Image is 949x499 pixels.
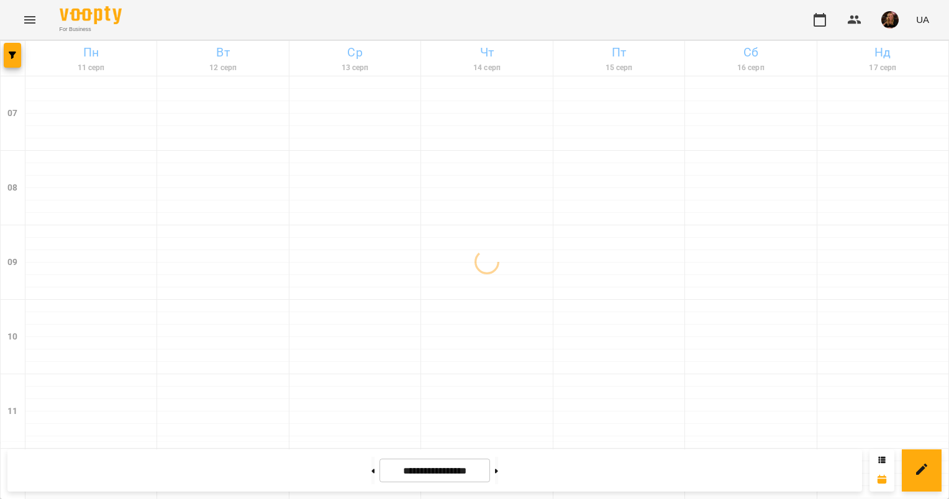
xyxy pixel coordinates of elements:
[555,43,683,62] h6: Пт
[423,62,550,74] h6: 14 серп
[7,256,17,269] h6: 09
[7,107,17,120] h6: 07
[291,43,419,62] h6: Ср
[687,43,814,62] h6: Сб
[911,8,934,31] button: UA
[881,11,899,29] img: 019b2ef03b19e642901f9fba5a5c5a68.jpg
[819,62,947,74] h6: 17 серп
[15,5,45,35] button: Menu
[60,6,122,24] img: Voopty Logo
[423,43,550,62] h6: Чт
[60,25,122,34] span: For Business
[159,43,286,62] h6: Вт
[555,62,683,74] h6: 15 серп
[916,13,929,26] span: UA
[27,62,155,74] h6: 11 серп
[7,181,17,195] h6: 08
[687,62,814,74] h6: 16 серп
[7,330,17,344] h6: 10
[291,62,419,74] h6: 13 серп
[159,62,286,74] h6: 12 серп
[27,43,155,62] h6: Пн
[819,43,947,62] h6: Нд
[7,405,17,418] h6: 11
